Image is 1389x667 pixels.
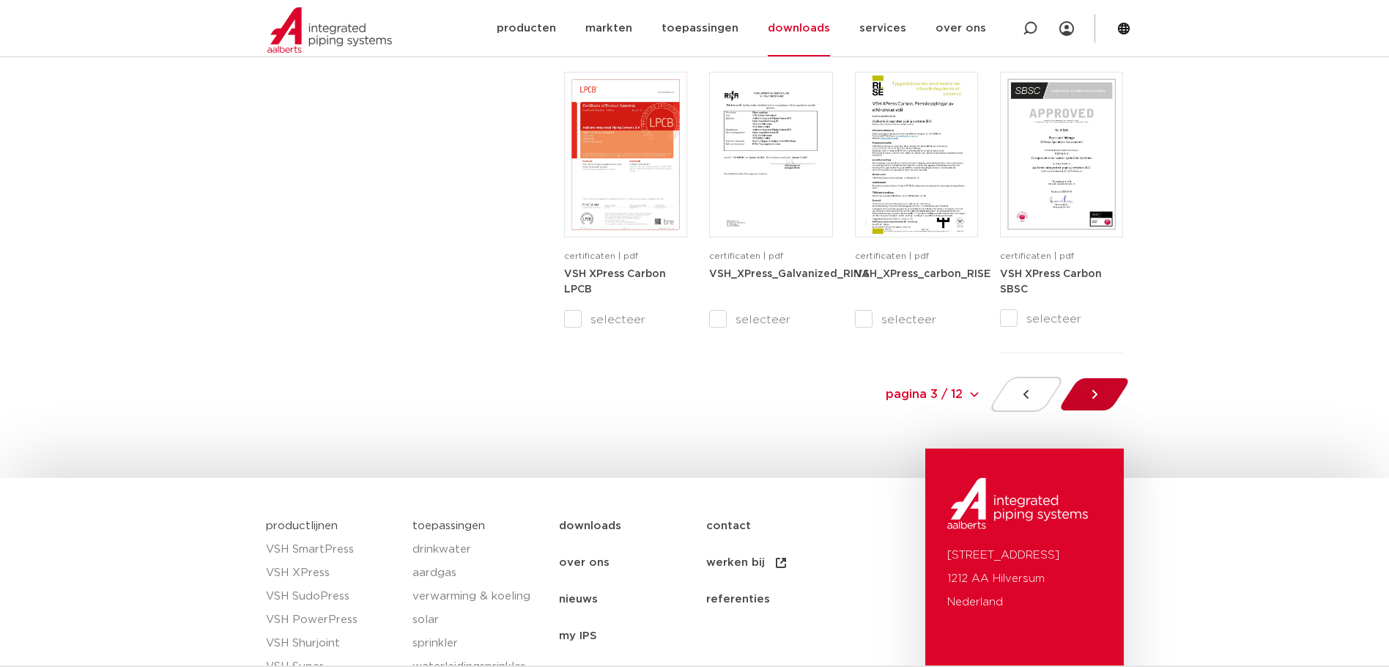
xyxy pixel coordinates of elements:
[266,632,398,655] a: VSH Shurjoint
[709,269,870,279] strong: VSH_XPress_Galvanized_RINA
[713,75,829,234] img: VSH_XPress_Galvanized_RINA-1-pdf.jpg
[266,520,338,531] a: productlijnen
[1004,75,1119,234] img: VSH_XPress_SBSC-1-pdf.jpg
[412,520,485,531] a: toepassingen
[706,508,853,545] a: contact
[559,545,706,581] a: over ons
[709,311,832,328] label: selecteer
[1000,251,1074,260] span: certificaten | pdf
[1000,269,1102,295] strong: VSH XPress Carbon SBSC
[568,75,684,234] img: VSH_XPress_LPCB-1-pdf.jpg
[266,585,398,608] a: VSH SudoPress
[709,268,870,279] a: VSH_XPress_Galvanized_RINA
[564,269,666,295] strong: VSH XPress Carbon LPCB
[412,538,544,561] a: drinkwater
[706,545,853,581] a: werken bij
[564,311,687,328] label: selecteer
[709,251,783,260] span: certificaten | pdf
[559,581,706,618] a: nieuws
[266,538,398,561] a: VSH SmartPress
[559,508,919,655] nav: Menu
[412,632,544,655] a: sprinkler
[855,269,990,279] strong: VSH_XPress_carbon_RISE
[855,268,990,279] a: VSH_XPress_carbon_RISE
[412,608,544,632] a: solar
[855,251,929,260] span: certificaten | pdf
[559,618,706,655] a: my IPS
[559,508,706,545] a: downloads
[412,585,544,608] a: verwarming & koeling
[706,581,853,618] a: referenties
[564,251,638,260] span: certificaten | pdf
[266,561,398,585] a: VSH XPress
[855,311,978,328] label: selecteer
[412,561,544,585] a: aardgas
[564,268,666,295] a: VSH XPress Carbon LPCB
[859,75,974,234] img: VSH_XPress_carbon_RISE-1-pdf.jpg
[1000,268,1102,295] a: VSH XPress Carbon SBSC
[947,544,1101,614] p: [STREET_ADDRESS] 1212 AA Hilversum Nederland
[266,608,398,632] a: VSH PowerPress
[1000,310,1123,328] label: selecteer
